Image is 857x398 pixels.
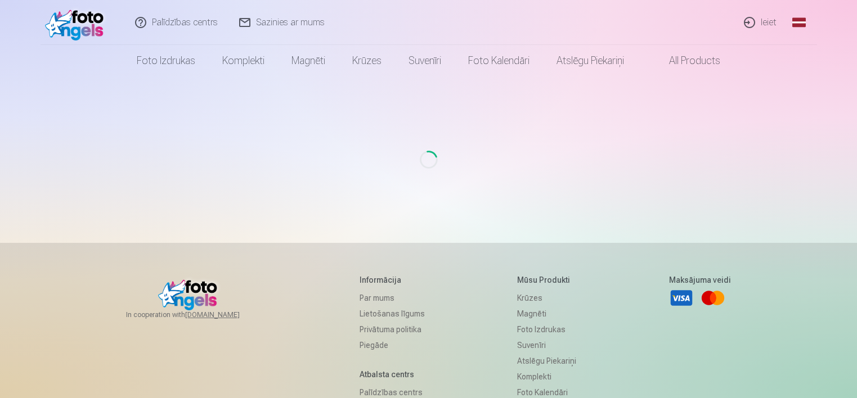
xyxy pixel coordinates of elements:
[185,310,267,319] a: [DOMAIN_NAME]
[209,45,278,76] a: Komplekti
[360,337,425,353] a: Piegāde
[517,322,576,337] a: Foto izdrukas
[543,45,638,76] a: Atslēgu piekariņi
[278,45,339,76] a: Magnēti
[669,274,731,286] h5: Maksājuma veidi
[360,274,425,286] h5: Informācija
[45,4,110,40] img: /fa1
[517,274,576,286] h5: Mūsu produkti
[517,306,576,322] a: Magnēti
[517,290,576,306] a: Krūzes
[455,45,543,76] a: Foto kalendāri
[360,306,425,322] a: Lietošanas līgums
[517,337,576,353] a: Suvenīri
[395,45,455,76] a: Suvenīri
[360,290,425,306] a: Par mums
[360,369,425,380] h5: Atbalsta centrs
[123,45,209,76] a: Foto izdrukas
[669,286,694,310] a: Visa
[517,369,576,385] a: Komplekti
[638,45,734,76] a: All products
[360,322,425,337] a: Privātuma politika
[701,286,725,310] a: Mastercard
[126,310,267,319] span: In cooperation with
[339,45,395,76] a: Krūzes
[517,353,576,369] a: Atslēgu piekariņi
